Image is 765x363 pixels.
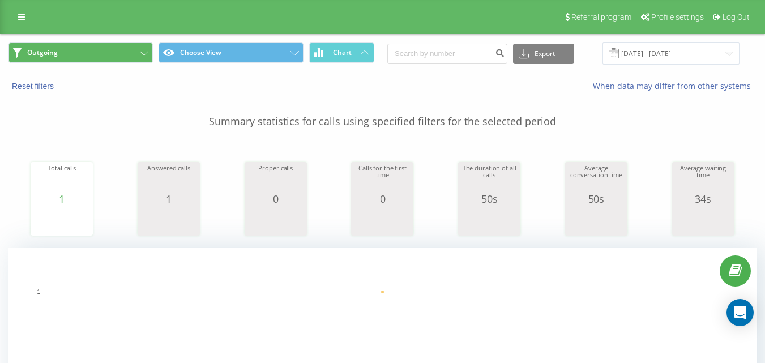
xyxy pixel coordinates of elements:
div: 50s [568,193,625,204]
div: The duration of all calls [461,165,518,193]
svg: A chart. [675,204,732,238]
span: Profile settings [651,12,704,22]
div: Proper calls [247,165,304,193]
div: 34s [675,193,732,204]
button: Choose View [159,42,303,63]
span: Log Out [723,12,750,22]
input: Search by number [387,44,507,64]
span: Chart [333,49,352,57]
span: Referral program [571,12,631,22]
svg: A chart. [461,204,518,238]
button: Export [513,44,574,64]
span: Outgoing [27,48,58,57]
div: 0 [247,193,304,204]
div: Answered calls [140,165,197,193]
svg: A chart. [140,204,197,238]
div: Total calls [33,165,90,193]
button: Chart [309,42,374,63]
button: Reset filters [8,81,59,91]
button: Outgoing [8,42,153,63]
div: 1 [140,193,197,204]
div: Average conversation time [568,165,625,193]
svg: A chart. [568,204,625,238]
div: 50s [461,193,518,204]
svg: A chart. [354,204,411,238]
svg: A chart. [247,204,304,238]
p: Summary statistics for calls using specified filters for the selected period [8,92,757,129]
div: 1 [33,193,90,204]
div: Average waiting time [675,165,732,193]
text: 1 [37,289,40,295]
div: Calls for the first time [354,165,411,193]
svg: A chart. [33,204,90,238]
a: When data may differ from other systems [593,80,757,91]
div: Open Intercom Messenger [726,299,754,326]
div: 0 [354,193,411,204]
